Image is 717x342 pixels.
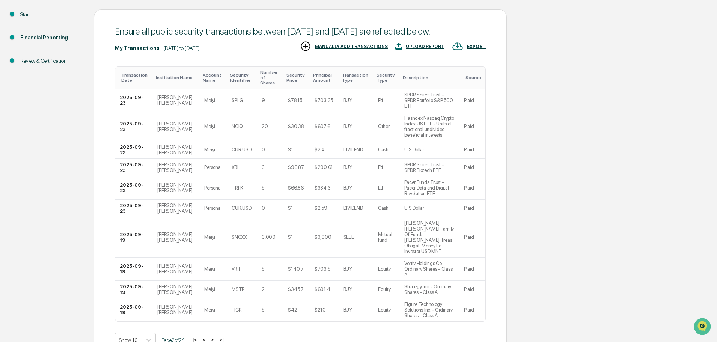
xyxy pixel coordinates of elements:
[8,110,14,116] div: 🔎
[232,124,243,129] div: NCIQ
[404,179,455,196] div: Pacer Funds Trust - Pacer Data and Digital Revolution ETF
[157,263,195,274] div: [PERSON_NAME] [PERSON_NAME]
[163,45,200,51] div: [DATE] to [DATE]
[343,307,352,313] div: BUY
[467,44,486,49] div: EXPORT
[200,298,227,321] td: Meiyi
[232,307,242,313] div: FIGR
[200,258,227,281] td: Meiyi
[315,185,330,191] div: $334.3
[26,65,95,71] div: We're available if you need us!
[121,72,150,83] div: Toggle SortBy
[288,147,293,152] div: $1
[459,89,485,112] td: Plaid
[115,200,153,217] td: 2025-09-23
[459,200,485,217] td: Plaid
[20,11,82,18] div: Start
[378,147,389,152] div: Cash
[200,217,227,258] td: Meiyi
[404,92,455,109] div: SPDR Series Trust - SPDR Portfolio S&P 500 ETF
[343,98,352,103] div: BUY
[232,185,243,191] div: TRFK
[377,72,397,83] div: Toggle SortBy
[315,98,333,103] div: $703.35
[315,147,325,152] div: $2.4
[115,281,153,298] td: 2025-09-19
[404,205,424,211] div: U S Dollar
[288,98,302,103] div: $78.15
[288,286,303,292] div: $345.7
[200,112,227,141] td: Meiyi
[15,95,48,102] span: Preclearance
[20,57,82,65] div: Review & Certification
[378,124,390,129] div: Other
[232,147,251,152] div: CUR:USD
[459,159,485,176] td: Plaid
[404,147,424,152] div: U S Dollar
[378,164,383,170] div: Etf
[288,164,304,170] div: $96.87
[288,307,297,313] div: $42
[115,45,160,51] div: My Transactions
[53,127,91,133] a: Powered byPylon
[75,127,91,133] span: Pylon
[315,124,330,129] div: $607.6
[288,124,304,129] div: $30.38
[459,112,485,141] td: Plaid
[404,162,455,173] div: SPDR Series Trust - SPDR Biotech ETF
[200,159,227,176] td: Personal
[343,205,363,211] div: DIVIDEND
[262,286,265,292] div: 2
[343,147,363,152] div: DIVIDEND
[200,200,227,217] td: Personal
[115,258,153,281] td: 2025-09-19
[288,234,293,240] div: $1
[260,70,280,86] div: Toggle SortBy
[288,205,293,211] div: $1
[343,185,352,191] div: BUY
[459,258,485,281] td: Plaid
[343,286,352,292] div: BUY
[232,164,238,170] div: XBI
[54,95,60,101] div: 🗄️
[315,164,333,170] div: $290.61
[459,141,485,159] td: Plaid
[262,307,264,313] div: 5
[115,112,153,141] td: 2025-09-23
[378,205,389,211] div: Cash
[157,203,195,214] div: [PERSON_NAME] [PERSON_NAME]
[200,89,227,112] td: Meiyi
[262,234,276,240] div: 3,000
[315,266,330,272] div: $703.5
[262,266,264,272] div: 5
[452,41,463,52] img: EXPORT
[262,164,265,170] div: 3
[157,144,195,155] div: [PERSON_NAME] [PERSON_NAME]
[404,301,455,318] div: Figure Technology Solutions Inc. - Ordinary Shares - Class A
[115,141,153,159] td: 2025-09-23
[404,261,455,277] div: Vertiv Holdings Co - Ordinary Shares - Class A
[157,95,195,106] div: [PERSON_NAME] [PERSON_NAME]
[115,176,153,200] td: 2025-09-23
[156,75,197,80] div: Toggle SortBy
[343,124,352,129] div: BUY
[459,176,485,200] td: Plaid
[395,41,402,52] img: UPLOAD REPORT
[5,106,50,119] a: 🔎Data Lookup
[8,16,137,28] p: How can we help?
[262,205,265,211] div: 0
[378,307,390,313] div: Equity
[315,234,331,240] div: $3,000
[288,185,303,191] div: $66.86
[157,162,195,173] div: [PERSON_NAME] [PERSON_NAME]
[313,72,336,83] div: Toggle SortBy
[288,266,303,272] div: $140.7
[315,205,327,211] div: $2.59
[8,57,21,71] img: 1746055101610-c473b297-6a78-478c-a979-82029cc54cd1
[232,266,241,272] div: VRT
[403,75,456,80] div: Toggle SortBy
[157,304,195,315] div: [PERSON_NAME] [PERSON_NAME]
[15,109,47,116] span: Data Lookup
